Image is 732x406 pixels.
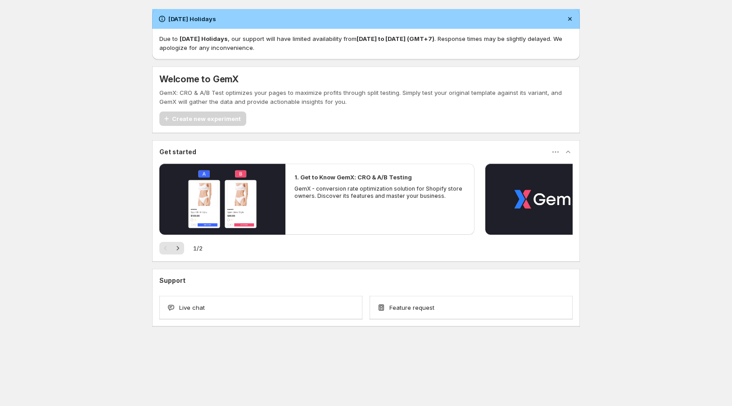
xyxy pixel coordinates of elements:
h2: [DATE] Holidays [168,14,216,23]
h2: 1. Get to Know GemX: CRO & A/B Testing [294,173,412,182]
p: Due to , our support will have limited availability from . Response times may be slightly delayed... [159,34,573,52]
span: Live chat [179,303,205,312]
p: GemX - conversion rate optimization solution for Shopify store owners. Discover its features and ... [294,185,465,200]
span: 1 / 2 [193,244,203,253]
span: Feature request [389,303,434,312]
h3: Support [159,276,185,285]
h5: Welcome to GemX [159,74,239,85]
strong: [DATE] to [DATE] (GMT+7) [357,35,434,42]
strong: [DATE] Holidays [180,35,228,42]
p: GemX: CRO & A/B Test optimizes your pages to maximize profits through split testing. Simply test ... [159,88,573,106]
h3: Get started [159,147,196,156]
